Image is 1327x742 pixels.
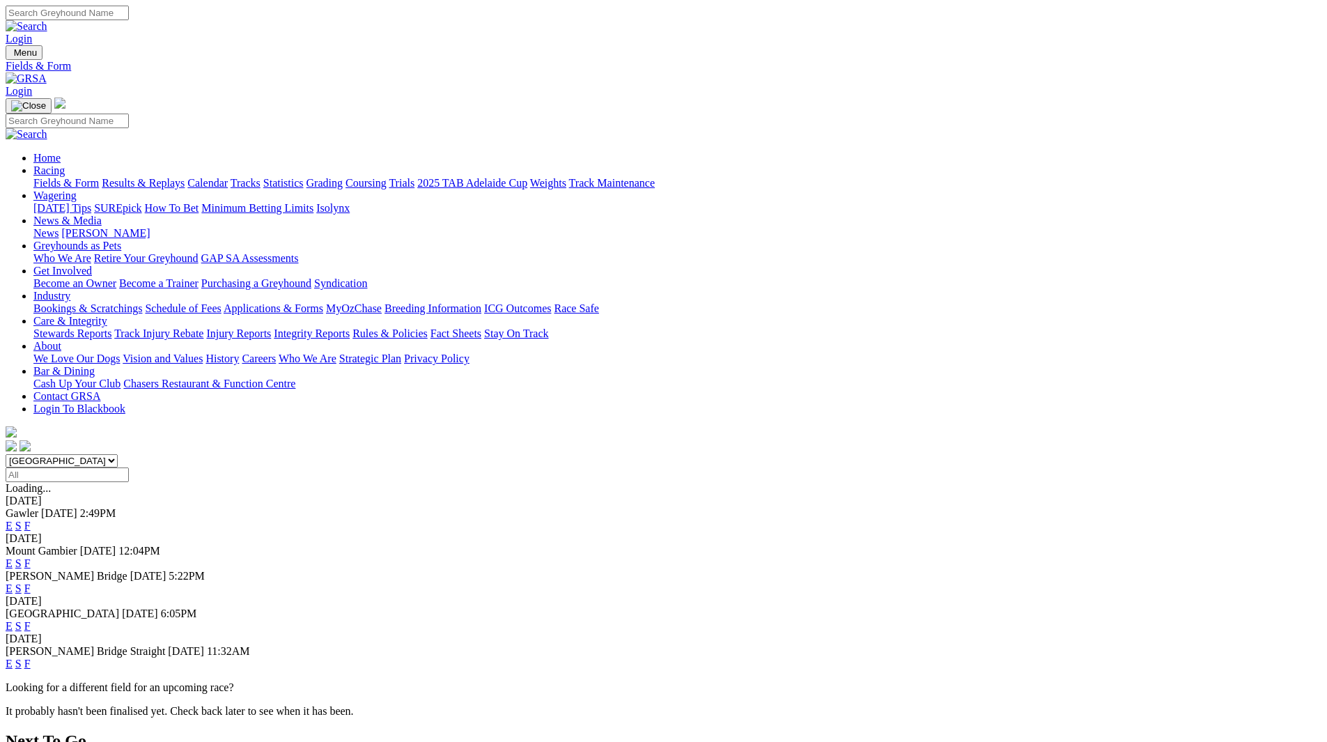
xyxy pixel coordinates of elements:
[24,520,31,532] a: F
[24,582,31,594] a: F
[279,353,336,364] a: Who We Are
[11,100,46,111] img: Close
[530,177,566,189] a: Weights
[6,45,42,60] button: Toggle navigation
[326,302,382,314] a: MyOzChase
[6,681,1321,694] p: Looking for a different field for an upcoming race?
[80,545,116,557] span: [DATE]
[554,302,598,314] a: Race Safe
[6,85,32,97] a: Login
[339,353,401,364] a: Strategic Plan
[33,302,142,314] a: Bookings & Scratchings
[6,20,47,33] img: Search
[33,227,59,239] a: News
[6,426,17,438] img: logo-grsa-white.png
[6,114,129,128] input: Search
[417,177,527,189] a: 2025 TAB Adelaide Cup
[206,327,271,339] a: Injury Reports
[119,277,199,289] a: Become a Trainer
[24,557,31,569] a: F
[6,658,13,670] a: E
[404,353,470,364] a: Privacy Policy
[6,545,77,557] span: Mount Gambier
[169,570,205,582] span: 5:22PM
[33,252,91,264] a: Who We Are
[6,557,13,569] a: E
[205,353,239,364] a: History
[6,582,13,594] a: E
[274,327,350,339] a: Integrity Reports
[33,290,70,302] a: Industry
[33,240,121,252] a: Greyhounds as Pets
[33,190,77,201] a: Wagering
[33,215,102,226] a: News & Media
[231,177,261,189] a: Tracks
[6,72,47,85] img: GRSA
[224,302,323,314] a: Applications & Forms
[33,202,91,214] a: [DATE] Tips
[187,177,228,189] a: Calendar
[6,645,165,657] span: [PERSON_NAME] Bridge Straight
[33,327,111,339] a: Stewards Reports
[201,277,311,289] a: Purchasing a Greyhound
[168,645,204,657] span: [DATE]
[33,252,1321,265] div: Greyhounds as Pets
[15,582,22,594] a: S
[145,202,199,214] a: How To Bet
[6,98,52,114] button: Toggle navigation
[484,327,548,339] a: Stay On Track
[263,177,304,189] a: Statistics
[6,532,1321,545] div: [DATE]
[352,327,428,339] a: Rules & Policies
[33,177,99,189] a: Fields & Form
[145,302,221,314] a: Schedule of Fees
[316,202,350,214] a: Isolynx
[33,277,1321,290] div: Get Involved
[6,467,129,482] input: Select date
[385,302,481,314] a: Breeding Information
[6,507,38,519] span: Gawler
[201,202,313,214] a: Minimum Betting Limits
[484,302,551,314] a: ICG Outcomes
[33,390,100,402] a: Contact GRSA
[6,595,1321,608] div: [DATE]
[33,365,95,377] a: Bar & Dining
[61,227,150,239] a: [PERSON_NAME]
[15,557,22,569] a: S
[33,315,107,327] a: Care & Integrity
[207,645,250,657] span: 11:32AM
[33,327,1321,340] div: Care & Integrity
[20,440,31,451] img: twitter.svg
[6,6,129,20] input: Search
[242,353,276,364] a: Careers
[346,177,387,189] a: Coursing
[201,252,299,264] a: GAP SA Assessments
[6,705,354,717] partial: It probably hasn't been finalised yet. Check back later to see when it has been.
[389,177,414,189] a: Trials
[33,403,125,415] a: Login To Blackbook
[33,378,121,389] a: Cash Up Your Club
[6,128,47,141] img: Search
[33,340,61,352] a: About
[33,302,1321,315] div: Industry
[94,252,199,264] a: Retire Your Greyhound
[6,440,17,451] img: facebook.svg
[130,570,166,582] span: [DATE]
[33,152,61,164] a: Home
[161,608,197,619] span: 6:05PM
[6,60,1321,72] a: Fields & Form
[33,265,92,277] a: Get Involved
[24,658,31,670] a: F
[6,620,13,632] a: E
[33,378,1321,390] div: Bar & Dining
[33,277,116,289] a: Become an Owner
[41,507,77,519] span: [DATE]
[33,164,65,176] a: Racing
[33,202,1321,215] div: Wagering
[123,353,203,364] a: Vision and Values
[118,545,160,557] span: 12:04PM
[94,202,141,214] a: SUREpick
[15,520,22,532] a: S
[33,353,120,364] a: We Love Our Dogs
